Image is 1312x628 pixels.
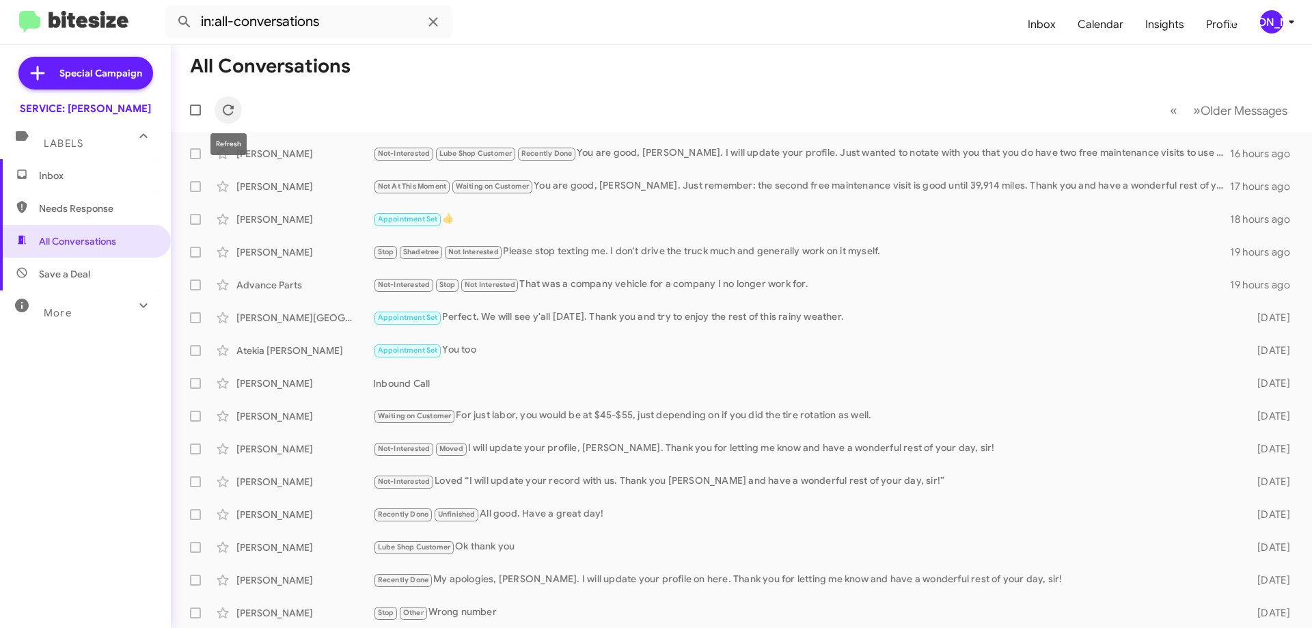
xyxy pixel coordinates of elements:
[378,149,430,158] span: Not-Interested
[378,182,447,191] span: Not At This Moment
[1134,5,1195,44] a: Insights
[236,245,373,259] div: [PERSON_NAME]
[1235,409,1301,423] div: [DATE]
[236,442,373,456] div: [PERSON_NAME]
[378,346,438,355] span: Appointment Set
[1162,96,1296,124] nav: Page navigation example
[236,147,373,161] div: [PERSON_NAME]
[1170,102,1177,119] span: «
[20,102,151,115] div: SERVICE: [PERSON_NAME]
[190,55,351,77] h1: All Conversations
[373,605,1235,620] div: Wrong number
[1235,344,1301,357] div: [DATE]
[378,280,430,289] span: Not-Interested
[373,408,1235,424] div: For just labor, you would be at $45-$55, just depending on if you did the tire rotation as well.
[236,508,373,521] div: [PERSON_NAME]
[39,202,155,215] span: Needs Response
[1193,102,1201,119] span: »
[39,169,155,182] span: Inbox
[210,133,247,155] div: Refresh
[378,575,429,584] span: Recently Done
[439,280,456,289] span: Stop
[1230,245,1301,259] div: 19 hours ago
[378,411,452,420] span: Waiting on Customer
[236,344,373,357] div: Atekia [PERSON_NAME]
[1248,10,1297,33] button: [PERSON_NAME]
[1201,103,1287,118] span: Older Messages
[1235,311,1301,325] div: [DATE]
[378,444,430,453] span: Not-Interested
[236,541,373,554] div: [PERSON_NAME]
[378,247,394,256] span: Stop
[378,510,429,519] span: Recently Done
[236,213,373,226] div: [PERSON_NAME]
[18,57,153,90] a: Special Campaign
[448,247,499,256] span: Not Interested
[236,377,373,390] div: [PERSON_NAME]
[439,149,512,158] span: Lube Shop Customer
[1235,475,1301,489] div: [DATE]
[378,313,438,322] span: Appointment Set
[1235,442,1301,456] div: [DATE]
[39,267,90,281] span: Save a Deal
[1195,5,1248,44] a: Profile
[1260,10,1283,33] div: [PERSON_NAME]
[44,137,83,150] span: Labels
[465,280,515,289] span: Not Interested
[378,608,394,617] span: Stop
[373,211,1230,227] div: 👍
[1235,541,1301,554] div: [DATE]
[373,277,1230,292] div: That was a company vehicle for a company I no longer work for.
[236,180,373,193] div: [PERSON_NAME]
[1185,96,1296,124] button: Next
[39,234,116,248] span: All Conversations
[236,573,373,587] div: [PERSON_NAME]
[456,182,530,191] span: Waiting on Customer
[1067,5,1134,44] a: Calendar
[403,247,439,256] span: Shadetree
[1235,377,1301,390] div: [DATE]
[378,543,451,551] span: Lube Shop Customer
[1230,278,1301,292] div: 19 hours ago
[236,409,373,423] div: [PERSON_NAME]
[373,342,1235,358] div: You too
[236,475,373,489] div: [PERSON_NAME]
[373,178,1230,194] div: You are good, [PERSON_NAME]. Just remember: the second free maintenance visit is good until 39,91...
[1230,147,1301,161] div: 16 hours ago
[373,474,1235,489] div: Loved “I will update your record with us. Thank you [PERSON_NAME] and have a wonderful rest of yo...
[373,572,1235,588] div: My apologies, [PERSON_NAME]. I will update your profile on here. Thank you for letting me know an...
[236,606,373,620] div: [PERSON_NAME]
[403,608,424,617] span: Other
[1017,5,1067,44] a: Inbox
[373,377,1235,390] div: Inbound Call
[521,149,573,158] span: Recently Done
[373,539,1235,555] div: Ok thank you
[44,307,72,319] span: More
[373,441,1235,456] div: I will update your profile, [PERSON_NAME]. Thank you for letting me know and have a wonderful res...
[378,215,438,223] span: Appointment Set
[1230,213,1301,226] div: 18 hours ago
[1230,180,1301,193] div: 17 hours ago
[59,66,142,80] span: Special Campaign
[1235,606,1301,620] div: [DATE]
[373,146,1230,161] div: You are good, [PERSON_NAME]. I will update your profile. Just wanted to notate with you that you ...
[1235,508,1301,521] div: [DATE]
[438,510,476,519] span: Unfinished
[236,311,373,325] div: [PERSON_NAME][GEOGRAPHIC_DATA]
[373,244,1230,260] div: Please stop texting me. I don't drive the truck much and generally work on it myself.
[1162,96,1186,124] button: Previous
[378,477,430,486] span: Not-Interested
[373,310,1235,325] div: Perfect. We will see y'all [DATE]. Thank you and try to enjoy the rest of this rainy weather.
[439,444,463,453] span: Moved
[373,506,1235,522] div: All good. Have a great day!
[1235,573,1301,587] div: [DATE]
[236,278,373,292] div: Advance Parts
[165,5,452,38] input: Search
